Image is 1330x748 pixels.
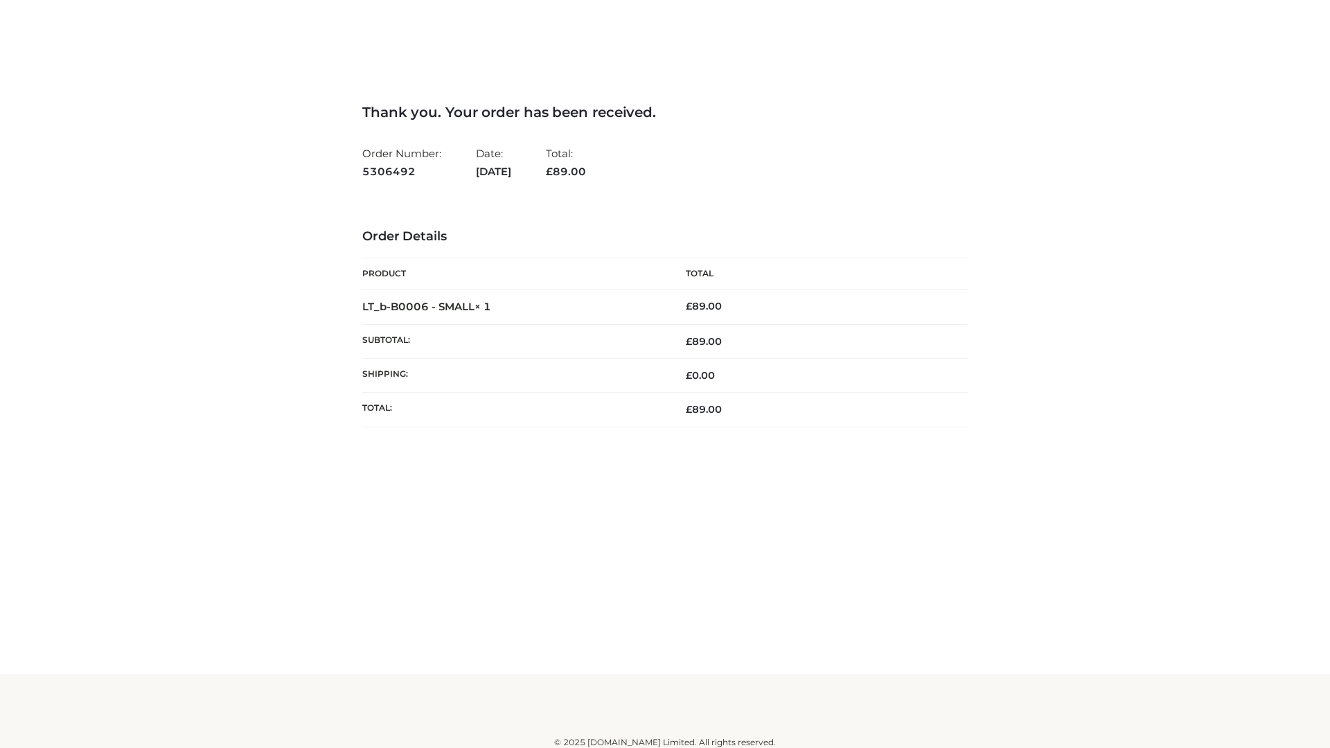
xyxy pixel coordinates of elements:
[546,165,553,178] span: £
[362,324,665,358] th: Subtotal:
[665,258,968,290] th: Total
[476,163,511,181] strong: [DATE]
[362,104,968,121] h3: Thank you. Your order has been received.
[476,141,511,184] li: Date:
[686,403,692,416] span: £
[686,300,692,312] span: £
[546,141,586,184] li: Total:
[686,335,692,348] span: £
[546,165,586,178] span: 89.00
[362,229,968,244] h3: Order Details
[362,141,441,184] li: Order Number:
[686,300,722,312] bdi: 89.00
[475,300,491,313] strong: × 1
[362,163,441,181] strong: 5306492
[686,403,722,416] span: 89.00
[362,258,665,290] th: Product
[686,369,715,382] bdi: 0.00
[686,369,692,382] span: £
[362,393,665,427] th: Total:
[362,359,665,393] th: Shipping:
[686,335,722,348] span: 89.00
[362,300,491,313] strong: LT_b-B0006 - SMALL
